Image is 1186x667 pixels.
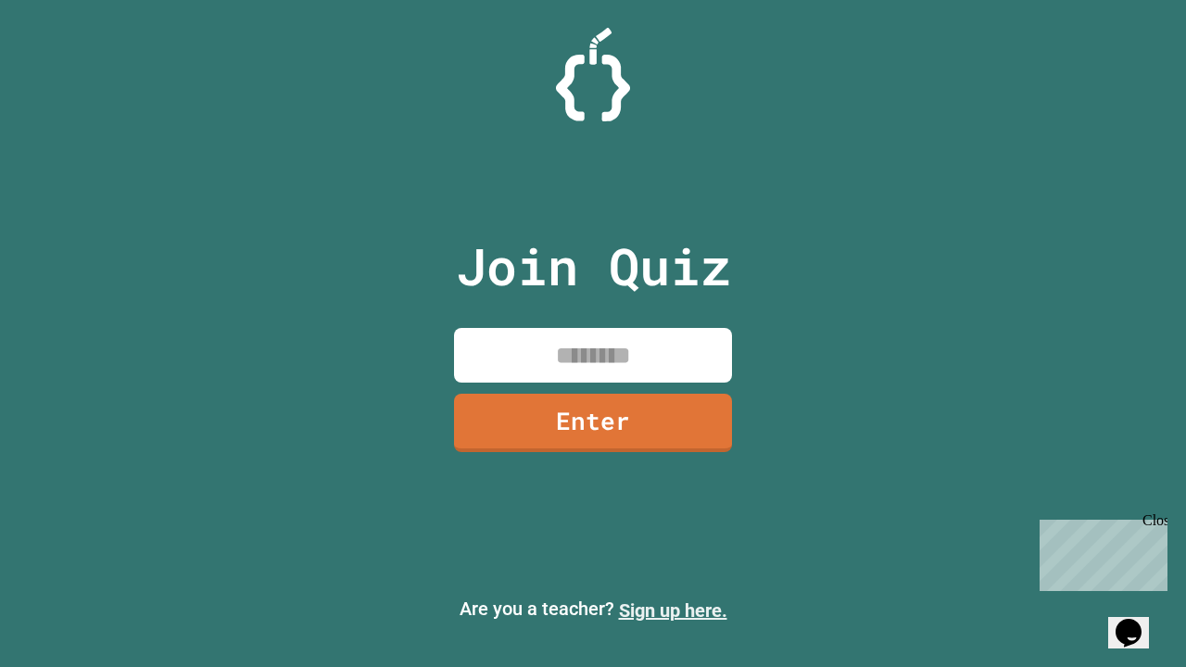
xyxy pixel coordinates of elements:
div: Chat with us now!Close [7,7,128,118]
iframe: chat widget [1108,593,1167,648]
a: Sign up here. [619,599,727,622]
p: Are you a teacher? [15,595,1171,624]
iframe: chat widget [1032,512,1167,591]
a: Enter [454,394,732,452]
img: Logo.svg [556,28,630,121]
p: Join Quiz [456,228,731,305]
